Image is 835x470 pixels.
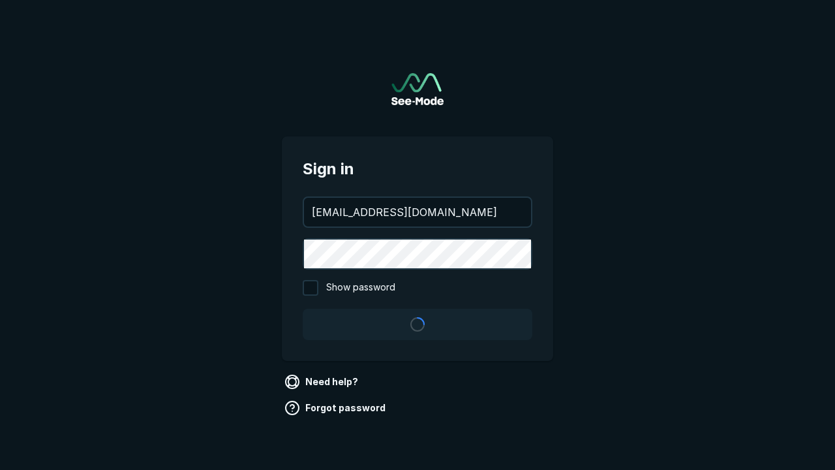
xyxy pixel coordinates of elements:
a: Go to sign in [391,73,444,105]
img: See-Mode Logo [391,73,444,105]
span: Show password [326,280,395,296]
a: Need help? [282,371,363,392]
a: Forgot password [282,398,391,418]
span: Sign in [303,157,532,181]
input: your@email.com [304,198,531,227]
